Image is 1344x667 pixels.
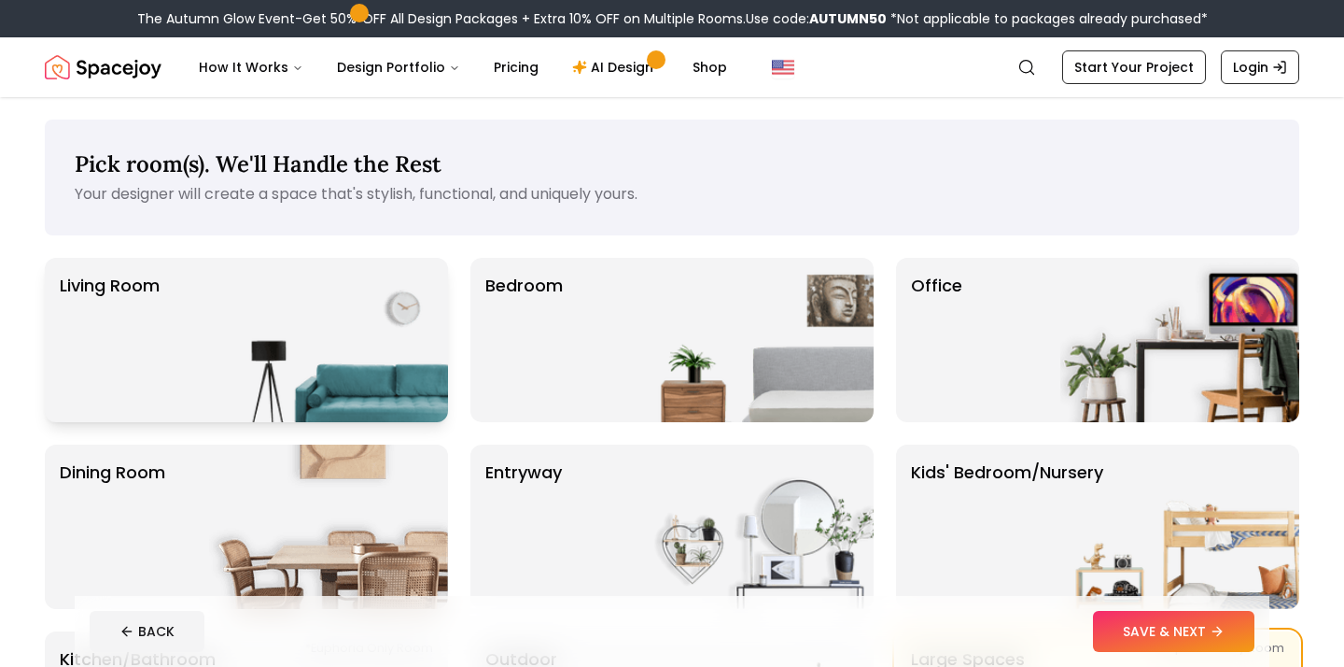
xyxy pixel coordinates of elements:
nav: Global [45,37,1299,97]
p: Office [911,273,962,407]
p: entryway [485,460,562,594]
a: Login [1221,50,1299,84]
button: Design Portfolio [322,49,475,86]
nav: Main [184,49,742,86]
img: United States [772,56,794,78]
p: Living Room [60,273,160,407]
img: Spacejoy Logo [45,49,161,86]
a: Start Your Project [1062,50,1206,84]
p: Your designer will create a space that's stylish, functional, and uniquely yours. [75,183,1269,206]
img: Dining Room [209,445,448,609]
button: How It Works [184,49,318,86]
img: entryway [635,445,874,609]
a: Pricing [479,49,553,86]
p: Dining Room [60,460,165,594]
p: Kids' Bedroom/Nursery [911,460,1103,594]
button: SAVE & NEXT [1093,611,1254,652]
img: Living Room [209,258,448,422]
p: Bedroom [485,273,563,407]
a: Spacejoy [45,49,161,86]
a: Shop [678,49,742,86]
a: AI Design [557,49,674,86]
img: Office [1060,258,1299,422]
b: AUTUMN50 [809,9,887,28]
div: The Autumn Glow Event-Get 50% OFF All Design Packages + Extra 10% OFF on Multiple Rooms. [137,9,1208,28]
span: *Not applicable to packages already purchased* [887,9,1208,28]
img: Bedroom [635,258,874,422]
img: Kids' Bedroom/Nursery [1060,445,1299,609]
button: BACK [90,611,204,652]
span: Use code: [746,9,887,28]
span: Pick room(s). We'll Handle the Rest [75,149,441,178]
